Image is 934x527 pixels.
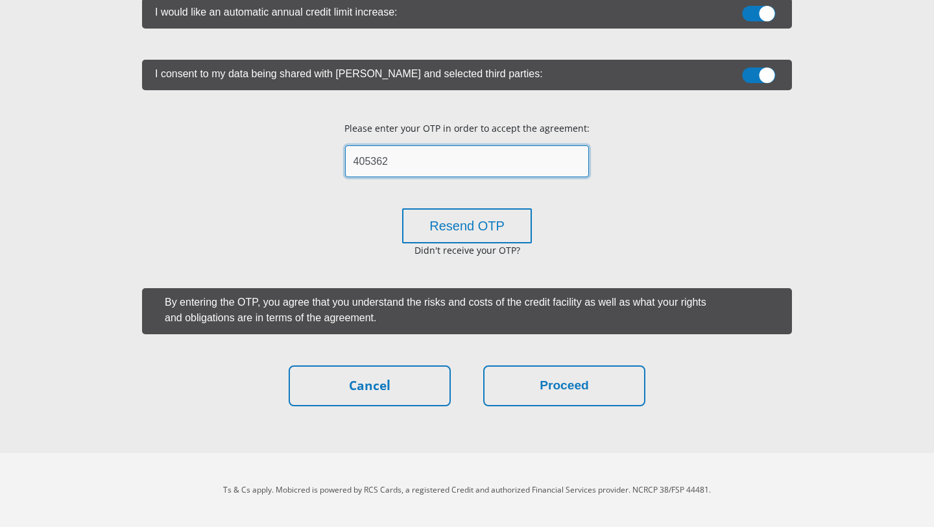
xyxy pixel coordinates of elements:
label: I consent to my data being shared with [PERSON_NAME] and selected third parties: [142,60,727,85]
p: Didn't receive your OTP? [315,243,620,257]
p: Ts & Cs apply. Mobicred is powered by RCS Cards, a registered Credit and authorized Financial Ser... [107,484,827,496]
p: Please enter your OTP in order to accept the agreement: [344,121,590,135]
a: Cancel [289,365,451,406]
button: Resend OTP [402,208,532,243]
button: Proceed [483,365,645,406]
label: By entering the OTP, you agree that you understand the risks and costs of the credit facility as ... [152,288,719,329]
input: Insert here [345,145,590,177]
